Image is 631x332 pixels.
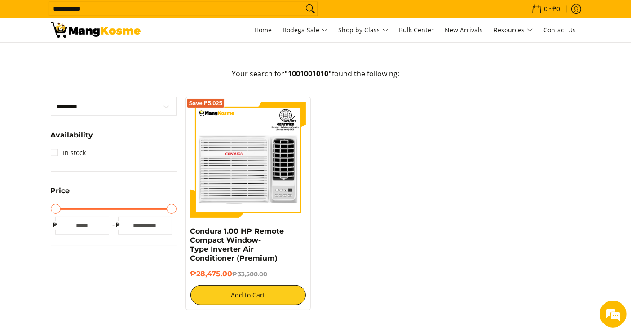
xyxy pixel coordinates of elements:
[51,68,581,89] p: Your search for found the following:
[51,22,141,38] img: Search: 1 result found for &quot;1001001010&quot; | Mang Kosme
[441,18,488,42] a: New Arrivals
[284,69,332,79] strong: "1001001010"
[51,132,93,139] span: Availability
[250,18,277,42] a: Home
[399,26,434,34] span: Bulk Center
[543,6,549,12] span: 0
[395,18,439,42] a: Bulk Center
[189,101,223,106] span: Save ₱5,025
[51,187,70,201] summary: Open
[190,102,306,218] img: Condura 1.00 HP Remote Compact Window-Type Inverter Air Conditioner (Premium)
[529,4,563,14] span: •
[552,6,562,12] span: ₱0
[190,285,306,305] button: Add to Cart
[303,2,318,16] button: Search
[539,18,581,42] a: Contact Us
[339,25,388,36] span: Shop by Class
[283,25,328,36] span: Bodega Sale
[255,26,272,34] span: Home
[494,25,533,36] span: Resources
[150,18,581,42] nav: Main Menu
[233,270,268,278] del: ₱33,500.00
[278,18,332,42] a: Bodega Sale
[51,221,60,230] span: ₱
[334,18,393,42] a: Shop by Class
[490,18,538,42] a: Resources
[544,26,576,34] span: Contact Us
[51,187,70,195] span: Price
[114,221,123,230] span: ₱
[190,270,306,279] h6: ₱28,475.00
[51,132,93,146] summary: Open
[190,227,284,262] a: Condura 1.00 HP Remote Compact Window-Type Inverter Air Conditioner (Premium)
[51,146,86,160] a: In stock
[445,26,483,34] span: New Arrivals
